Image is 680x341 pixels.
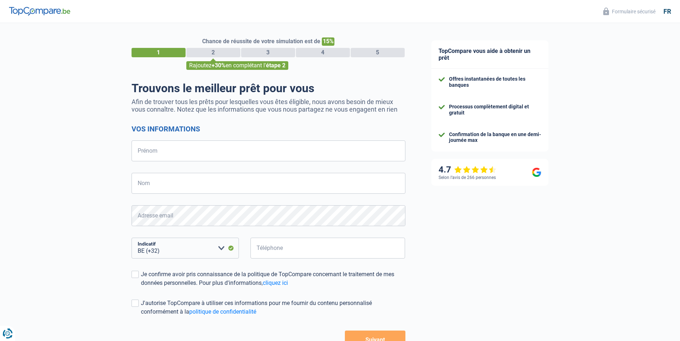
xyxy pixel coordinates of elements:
[132,48,186,57] div: 1
[141,299,405,316] div: J'autorise TopCompare à utiliser ces informations pour me fournir du contenu personnalisé conform...
[212,62,226,69] span: +30%
[351,48,405,57] div: 5
[141,270,405,287] div: Je confirme avoir pris connaissance de la politique de TopCompare concernant le traitement de mes...
[9,7,70,15] img: TopCompare Logo
[186,48,240,57] div: 2
[663,8,671,15] div: fr
[431,40,548,69] div: TopCompare vous aide à obtenir un prêt
[322,37,334,46] span: 15%
[439,175,496,180] div: Selon l’avis de 266 personnes
[250,238,405,259] input: 401020304
[449,131,541,144] div: Confirmation de la banque en une demi-journée max
[202,38,320,45] span: Chance de réussite de votre simulation est de
[296,48,350,57] div: 4
[599,5,660,17] button: Formulaire sécurisé
[266,62,285,69] span: étape 2
[449,104,541,116] div: Processus complètement digital et gratuit
[189,308,256,315] a: politique de confidentialité
[132,98,405,113] p: Afin de trouver tous les prêts pour lesquelles vous êtes éligible, nous avons besoin de mieux vou...
[132,81,405,95] h1: Trouvons le meilleur prêt pour vous
[439,165,497,175] div: 4.7
[186,61,288,70] div: Rajoutez en complétant l'
[263,279,288,286] a: cliquez ici
[132,125,405,133] h2: Vos informations
[241,48,295,57] div: 3
[449,76,541,88] div: Offres instantanées de toutes les banques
